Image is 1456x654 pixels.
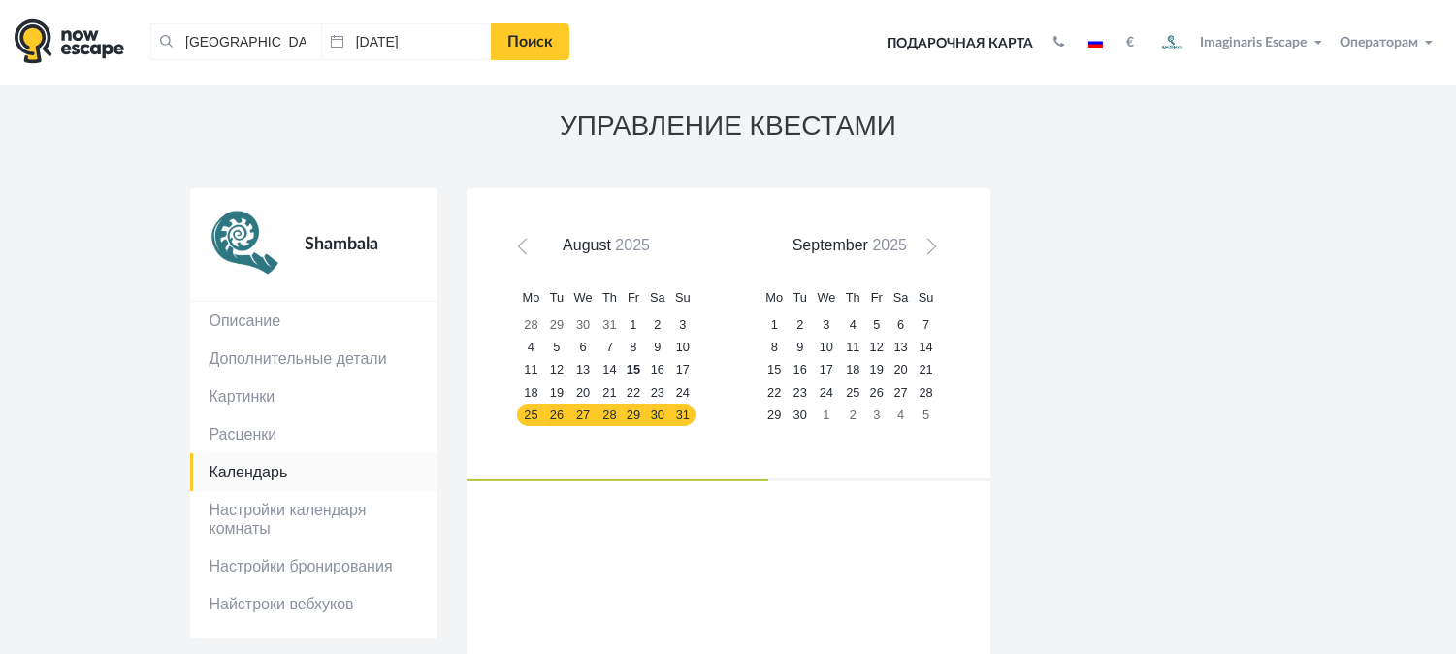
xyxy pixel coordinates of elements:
[190,415,437,453] a: Расценки
[765,290,783,305] span: Monday
[793,290,807,305] span: Tuesday
[1126,36,1134,49] strong: €
[812,359,841,381] a: 17
[521,243,536,258] span: Prev
[517,314,544,337] a: 28
[670,359,696,381] a: 17
[675,290,691,305] span: Sunday
[598,359,622,381] a: 14
[283,208,418,281] div: Shambala
[190,585,437,623] a: Найстроки вебхуков
[622,314,645,337] a: 1
[517,337,544,359] a: 4
[872,237,907,253] span: 2025
[1149,23,1331,62] button: Imaginaris Escape
[645,381,670,404] a: 23
[871,290,883,305] span: Friday
[545,381,569,404] a: 19
[865,314,889,337] a: 5
[788,337,812,359] a: 9
[514,237,542,265] a: Prev
[190,377,437,415] a: Картинки
[788,314,812,337] a: 2
[812,404,841,426] a: 1
[760,381,788,404] a: 22
[574,290,593,305] span: Wednesday
[622,381,645,404] a: 22
[841,314,865,337] a: 4
[914,337,939,359] a: 14
[914,381,939,404] a: 28
[190,340,437,377] a: Дополнительные детали
[670,404,696,426] a: 31
[150,23,321,60] input: Город или название квеста
[793,237,868,253] span: September
[568,404,598,426] a: 27
[622,359,645,381] a: 15
[914,359,939,381] a: 21
[190,453,437,491] a: Календарь
[645,404,670,426] a: 30
[889,404,914,426] a: 4
[914,237,942,265] a: Next
[517,359,544,381] a: 11
[622,404,645,426] a: 29
[645,314,670,337] a: 2
[817,290,835,305] span: Wednesday
[865,404,889,426] a: 3
[517,404,544,426] a: 25
[517,381,544,404] a: 18
[1340,36,1418,49] span: Операторам
[650,290,665,305] span: Saturday
[568,359,598,381] a: 13
[190,547,437,585] a: Настройки бронирования
[889,381,914,404] a: 27
[1088,38,1103,48] img: ru.jpg
[880,22,1040,65] a: Подарочная карта
[523,290,540,305] span: Monday
[598,404,622,426] a: 28
[865,337,889,359] a: 12
[645,337,670,359] a: 9
[545,404,569,426] a: 26
[1201,32,1308,49] span: Imaginaris Escape
[812,381,841,404] a: 24
[841,404,865,426] a: 2
[788,359,812,381] a: 16
[788,404,812,426] a: 30
[645,359,670,381] a: 16
[760,337,788,359] a: 8
[550,290,564,305] span: Tuesday
[841,337,865,359] a: 11
[568,337,598,359] a: 6
[563,237,611,253] span: August
[545,337,569,359] a: 5
[760,314,788,337] a: 1
[788,381,812,404] a: 23
[321,23,492,60] input: Дата
[893,290,909,305] span: Saturday
[598,381,622,404] a: 21
[622,337,645,359] a: 8
[545,359,569,381] a: 12
[760,359,788,381] a: 15
[889,337,914,359] a: 13
[812,337,841,359] a: 10
[865,381,889,404] a: 26
[568,314,598,337] a: 30
[615,237,650,253] span: 2025
[889,359,914,381] a: 20
[568,381,598,404] a: 20
[760,404,788,426] a: 29
[1116,33,1144,52] button: €
[1335,33,1441,52] button: Операторам
[841,359,865,381] a: 18
[919,290,934,305] span: Sunday
[15,18,124,64] img: logo
[841,381,865,404] a: 25
[914,404,939,426] a: 5
[846,290,860,305] span: Thursday
[628,290,639,305] span: Friday
[190,491,437,547] a: Настройки календаря комнаты
[865,359,889,381] a: 19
